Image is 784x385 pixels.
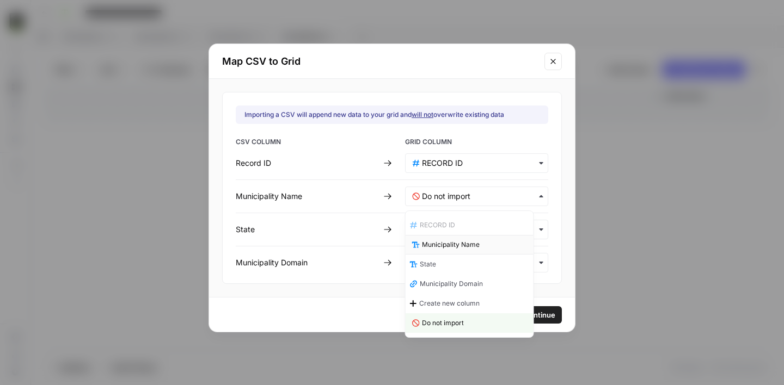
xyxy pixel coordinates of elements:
span: Do not import [422,318,464,328]
h2: Map CSV to Grid [222,54,538,69]
input: RECORD ID [422,158,541,169]
span: CSV COLUMN [236,137,379,149]
span: State [420,259,436,269]
input: Do not import [422,191,541,202]
span: Create new column [419,299,480,308]
div: Municipality Domain [236,257,379,268]
div: Municipality Name [236,191,379,202]
span: GRID COLUMN [405,137,548,149]
span: Municipality Domain [420,279,483,289]
div: State [236,224,379,235]
div: Record ID [236,158,379,169]
span: Continue [524,309,555,320]
button: Continue [517,306,562,324]
div: Importing a CSV will append new data to your grid and overwrite existing data [244,110,504,120]
span: Municipality Name [422,240,480,250]
span: RECORD ID [420,220,455,230]
button: Close modal [544,53,562,70]
u: will not [412,110,433,119]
